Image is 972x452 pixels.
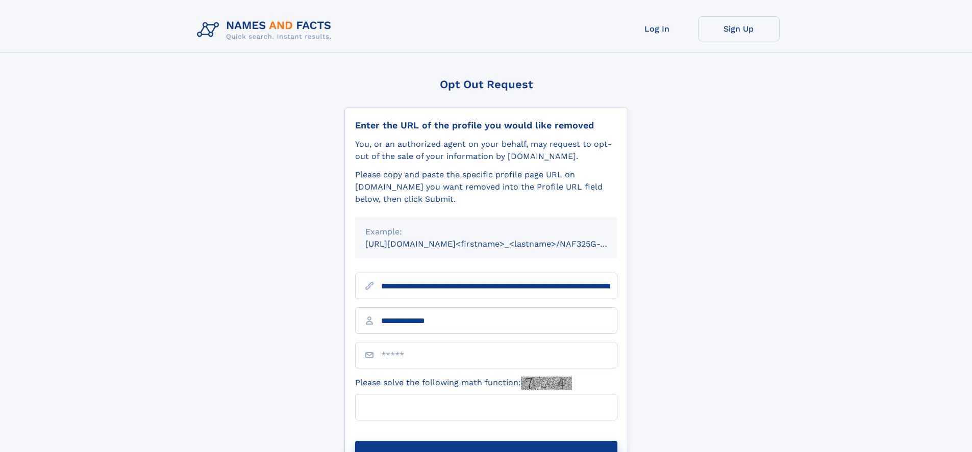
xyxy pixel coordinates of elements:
a: Log In [616,16,698,41]
small: [URL][DOMAIN_NAME]<firstname>_<lastname>/NAF325G-xxxxxxxx [365,239,637,249]
div: Opt Out Request [344,78,628,91]
a: Sign Up [698,16,780,41]
div: Example: [365,226,607,238]
label: Please solve the following math function: [355,377,572,390]
img: Logo Names and Facts [193,16,340,44]
div: Enter the URL of the profile you would like removed [355,120,617,131]
div: You, or an authorized agent on your behalf, may request to opt-out of the sale of your informatio... [355,138,617,163]
div: Please copy and paste the specific profile page URL on [DOMAIN_NAME] you want removed into the Pr... [355,169,617,205]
